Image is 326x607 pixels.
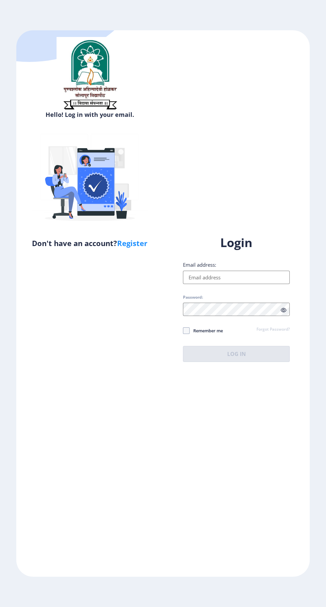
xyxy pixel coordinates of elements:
a: Forgot Password? [256,327,290,333]
a: Register [117,238,147,248]
span: Remember me [190,327,223,335]
label: Email address: [183,261,216,268]
input: Email address [183,271,290,284]
label: Password: [183,295,203,300]
h6: Hello! Log in with your email. [21,111,158,119]
img: sulogo.png [57,37,123,112]
h1: Login [183,235,290,251]
button: Log In [183,346,290,362]
img: Verified-rafiki.svg [32,121,148,238]
h5: Don't have an account? [21,238,158,248]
